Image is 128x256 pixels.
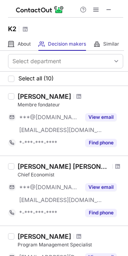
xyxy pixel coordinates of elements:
[18,101,123,108] div: Membre fondateur
[18,241,123,248] div: Program Management Specialist
[18,162,110,170] div: [PERSON_NAME] [PERSON_NAME] Yi De
[19,126,102,134] span: [EMAIL_ADDRESS][DOMAIN_NAME]
[18,41,31,47] span: About
[16,5,64,14] img: ContactOut v5.3.10
[19,114,80,121] span: ***@[DOMAIN_NAME]
[12,57,61,65] div: Select department
[103,41,119,47] span: Similar
[18,92,71,100] div: [PERSON_NAME]
[48,41,86,47] span: Decision makers
[85,209,117,217] button: Reveal Button
[18,75,54,82] span: Select all (10)
[19,184,80,191] span: ***@[DOMAIN_NAME]
[19,196,102,204] span: [EMAIL_ADDRESS][DOMAIN_NAME]
[18,171,123,178] div: Chief Economist
[85,113,117,121] button: Reveal Button
[18,232,71,240] div: [PERSON_NAME]
[85,183,117,191] button: Reveal Button
[8,24,16,34] h1: K2
[85,139,117,147] button: Reveal Button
